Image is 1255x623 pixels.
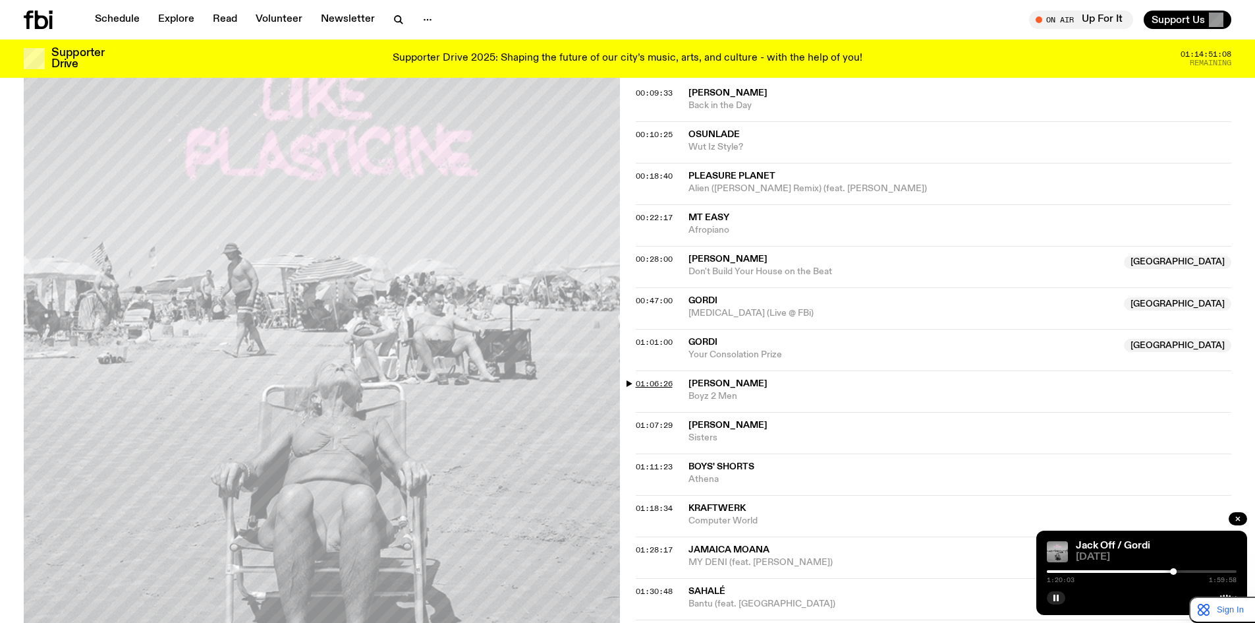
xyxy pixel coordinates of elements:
span: MT EASY [688,213,729,222]
span: Kraftwerk [688,504,746,513]
a: Volunteer [248,11,310,29]
span: Computer World [688,515,1232,527]
span: [DATE] [1076,552,1237,562]
a: Read [205,11,245,29]
span: Wut Iz Style? [688,141,1232,154]
span: Boyz 2 Men [688,390,1232,403]
p: Supporter Drive 2025: Shaping the future of our city’s music, arts, and culture - with the help o... [393,53,862,65]
span: 01:30:48 [636,586,673,597]
span: Pleasure Planet [688,171,775,181]
span: [GEOGRAPHIC_DATA] [1124,297,1231,311]
button: 01:11:23 [636,463,673,471]
h3: Supporter Drive [51,47,104,70]
span: [PERSON_NAME] [688,421,767,430]
span: [GEOGRAPHIC_DATA] [1124,256,1231,269]
span: Don't Build Your House on the Beat [688,266,1117,278]
span: Gordi [688,338,717,347]
span: Back in the Day [688,100,1232,112]
button: 01:30:48 [636,588,673,595]
button: 00:22:17 [636,214,673,222]
button: Support Us [1144,11,1231,29]
button: 01:07:29 [636,422,673,429]
button: 00:10:25 [636,131,673,138]
button: 01:18:34 [636,505,673,512]
button: 01:06:26 [636,380,673,388]
span: 00:09:33 [636,88,673,98]
button: 00:18:40 [636,173,673,180]
span: 01:06:26 [636,378,673,389]
span: Boys' Shorts [688,462,754,471]
span: 01:01:00 [636,337,673,347]
button: 00:28:00 [636,256,673,263]
span: 01:07:29 [636,420,673,430]
span: 00:47:00 [636,295,673,306]
span: 01:28:17 [636,545,673,555]
span: Sisters [688,432,1232,444]
span: [PERSON_NAME] [688,379,767,388]
span: 00:22:17 [636,212,673,223]
span: Osunlade [688,130,740,139]
span: [GEOGRAPHIC_DATA] [1124,339,1231,352]
span: Athena [688,473,1232,486]
span: Alien ([PERSON_NAME] Remix) (feat. [PERSON_NAME]) [688,183,1232,195]
span: 00:28:00 [636,254,673,264]
span: 1:59:58 [1209,577,1237,583]
span: 01:14:51:08 [1181,51,1231,58]
a: Newsletter [313,11,383,29]
span: [PERSON_NAME] [688,254,767,264]
span: 01:18:34 [636,503,673,514]
button: 01:01:00 [636,339,673,346]
span: [MEDICAL_DATA] (Live @ FBi) [688,307,1117,320]
a: Jack Off / Gordi [1076,541,1150,551]
span: [PERSON_NAME] [688,88,767,98]
span: Your Consolation Prize [688,349,1117,361]
button: 00:47:00 [636,297,673,305]
span: 1:20:03 [1047,577,1074,583]
span: Jamaica Moana [688,545,769,554]
button: On AirUp For It [1029,11,1133,29]
a: Schedule [87,11,148,29]
span: Bantu (feat. [GEOGRAPHIC_DATA]) [688,598,1232,610]
span: 00:10:25 [636,129,673,140]
span: MY DENI (feat. [PERSON_NAME]) [688,556,1117,569]
span: Support Us [1152,14,1205,26]
button: 00:09:33 [636,90,673,97]
span: Gordi [688,296,717,305]
span: Afropiano [688,224,1232,237]
span: 01:11:23 [636,461,673,472]
button: 01:28:17 [636,547,673,554]
span: Remaining [1190,59,1231,67]
a: Explore [150,11,202,29]
span: Sahalé [688,587,725,596]
span: 00:18:40 [636,171,673,181]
